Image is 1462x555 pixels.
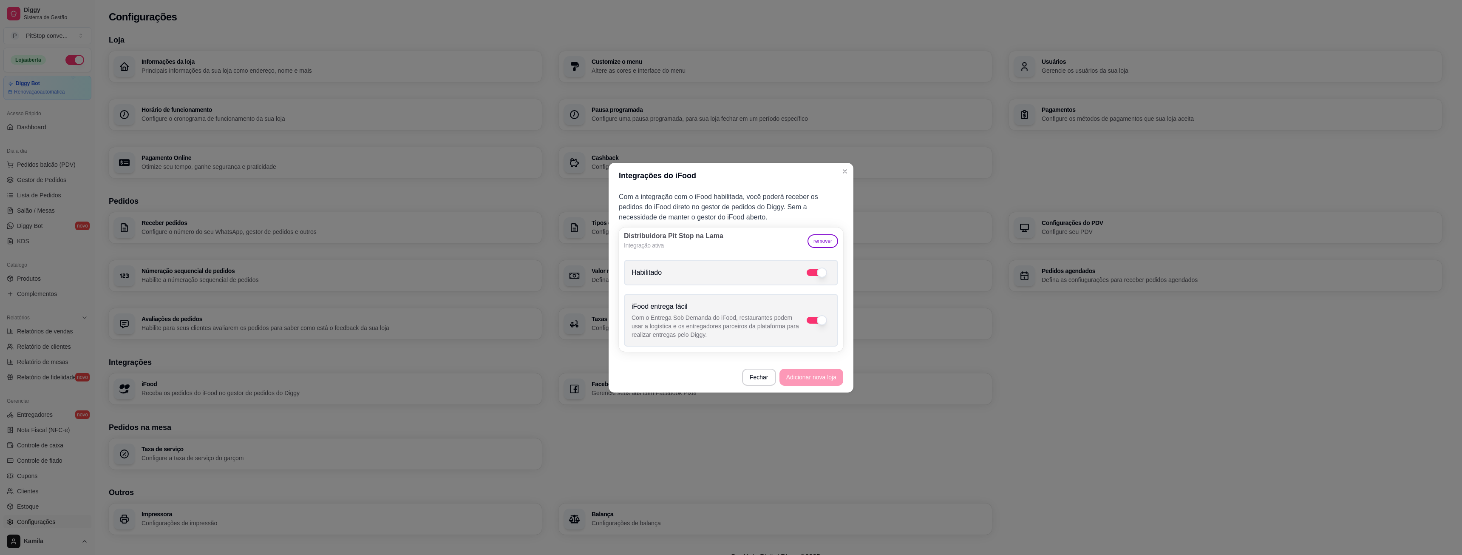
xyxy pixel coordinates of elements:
p: Habilitado [632,268,662,278]
button: remover [807,234,838,248]
header: Integrações do iFood [609,163,853,188]
h5: Integração ativa [624,241,664,250]
button: Close [838,165,852,178]
button: Fechar [742,369,776,386]
p: Com o Entrega Sob Demanda do iFood, restaurantes podem usar a logística e os entregadores parceir... [632,313,803,339]
p: Com a integração com o iFood habilitada, você poderá receber os pedidos do iFood direto no gestor... [619,192,843,222]
div: Distribuidora Pit Stop na Lama [624,233,723,239]
p: iFood entrega fácil [632,302,803,312]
